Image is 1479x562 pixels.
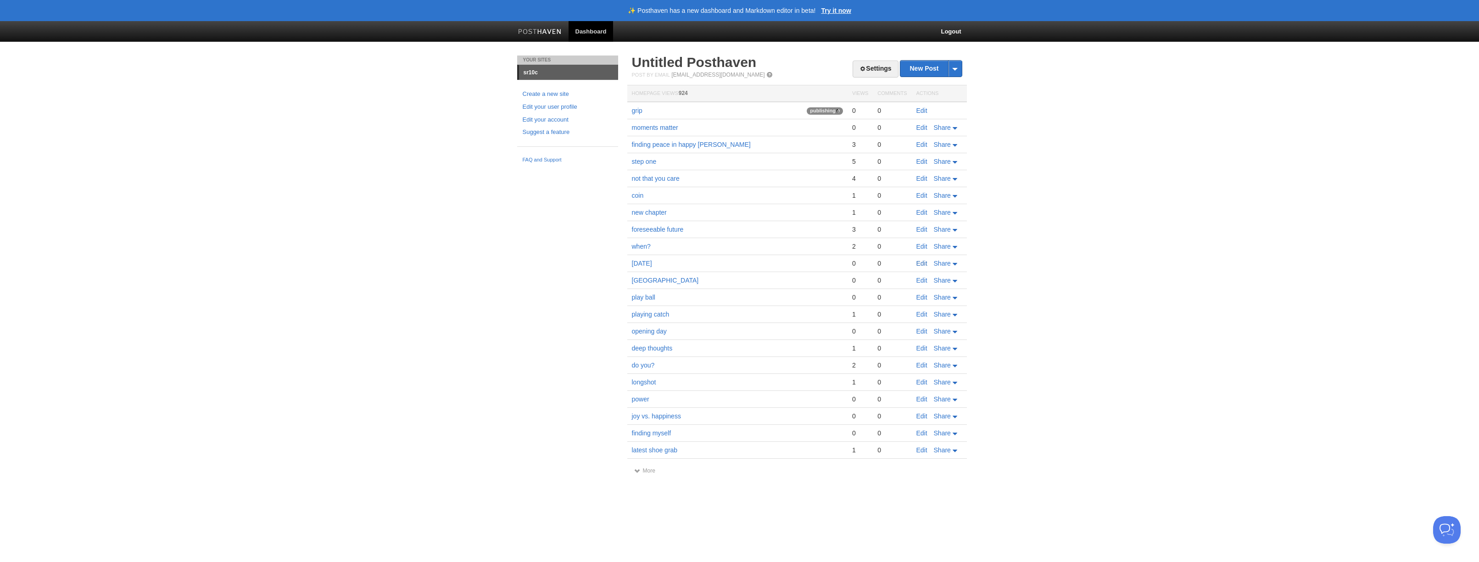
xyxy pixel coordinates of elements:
[852,310,868,318] div: 1
[852,123,868,132] div: 0
[916,311,927,318] a: Edit
[569,21,614,42] a: Dashboard
[916,243,927,250] a: Edit
[632,429,671,437] a: finding myself
[627,85,848,102] th: Homepage Views
[934,209,951,216] span: Share
[916,158,927,165] a: Edit
[916,107,927,114] a: Edit
[916,345,927,352] a: Edit
[632,277,699,284] a: [GEOGRAPHIC_DATA]
[934,277,951,284] span: Share
[934,124,951,131] span: Share
[632,158,657,165] a: step one
[853,61,898,78] a: Settings
[519,65,618,80] a: sr10c
[916,175,927,182] a: Edit
[852,259,868,267] div: 0
[852,208,868,217] div: 1
[632,243,651,250] a: when?
[877,276,907,284] div: 0
[934,446,951,454] span: Share
[934,175,951,182] span: Share
[821,7,851,14] a: Try it now
[852,446,868,454] div: 1
[934,158,951,165] span: Share
[877,412,907,420] div: 0
[632,328,667,335] a: opening day
[916,429,927,437] a: Edit
[523,156,613,164] a: FAQ and Support
[632,362,655,369] a: do you?
[852,242,868,250] div: 2
[852,327,868,335] div: 0
[836,109,840,113] img: loading-tiny-gray.gif
[934,226,951,233] span: Share
[632,175,680,182] a: not that you care
[679,90,688,96] span: 924
[632,107,642,114] a: grip
[934,345,951,352] span: Share
[900,61,961,77] a: New Post
[852,293,868,301] div: 0
[877,123,907,132] div: 0
[877,361,907,369] div: 0
[632,260,652,267] a: [DATE]
[632,446,678,454] a: latest shoe grab
[934,378,951,386] span: Share
[517,56,618,65] li: Your Sites
[852,361,868,369] div: 2
[632,395,649,403] a: power
[877,344,907,352] div: 0
[632,226,684,233] a: foreseeable future
[848,85,873,102] th: Views
[877,225,907,234] div: 0
[852,174,868,183] div: 4
[877,446,907,454] div: 0
[1433,516,1461,544] iframe: Help Scout Beacon - Open
[523,89,613,99] a: Create a new site
[807,107,843,115] span: publishing
[916,260,927,267] a: Edit
[877,429,907,437] div: 0
[632,124,678,131] a: moments matter
[877,157,907,166] div: 0
[632,141,751,148] a: finding peace in happy [PERSON_NAME]
[877,140,907,149] div: 0
[912,85,967,102] th: Actions
[877,395,907,403] div: 0
[852,276,868,284] div: 0
[916,446,927,454] a: Edit
[852,191,868,200] div: 1
[916,209,927,216] a: Edit
[632,345,673,352] a: deep thoughts
[877,191,907,200] div: 0
[877,259,907,267] div: 0
[632,311,670,318] a: playing catch
[916,412,927,420] a: Edit
[632,55,757,70] a: Untitled Posthaven
[852,106,868,115] div: 0
[877,208,907,217] div: 0
[934,311,951,318] span: Share
[632,412,681,420] a: joy vs. happiness
[852,225,868,234] div: 3
[632,294,655,301] a: play ball
[877,174,907,183] div: 0
[877,378,907,386] div: 0
[877,310,907,318] div: 0
[632,209,667,216] a: new chapter
[873,85,911,102] th: Comments
[934,362,951,369] span: Share
[877,327,907,335] div: 0
[632,72,670,78] span: Post by Email
[916,141,927,148] a: Edit
[916,192,927,199] a: Edit
[916,395,927,403] a: Edit
[632,192,644,199] a: coin
[934,21,968,42] a: Logout
[523,128,613,137] a: Suggest a feature
[934,141,951,148] span: Share
[852,429,868,437] div: 0
[934,395,951,403] span: Share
